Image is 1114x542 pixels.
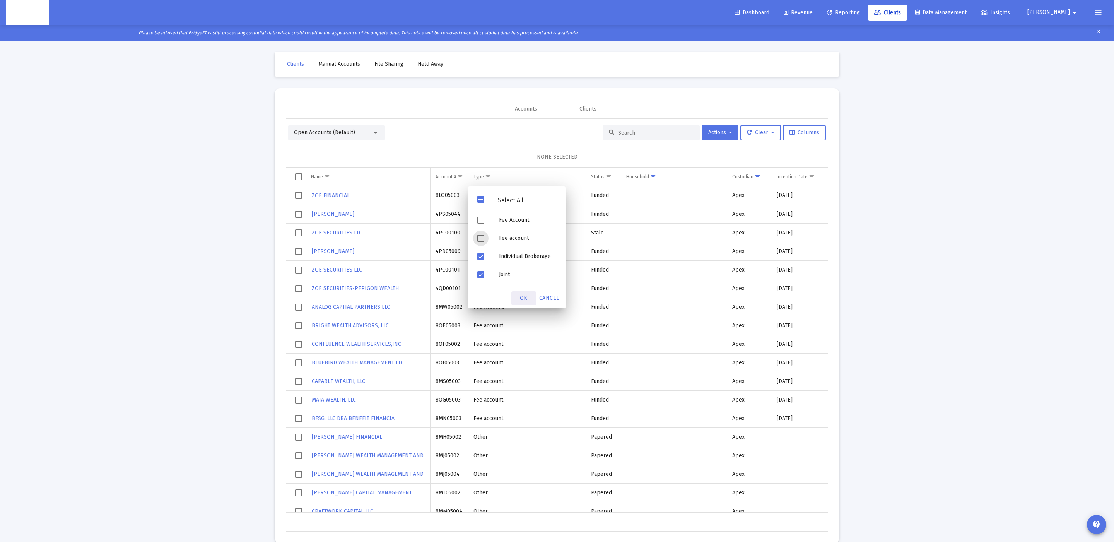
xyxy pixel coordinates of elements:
td: 8MN05003 [430,409,468,428]
div: Select row [295,452,302,459]
td: Apex [727,409,771,428]
div: Individual Brokerage [493,247,562,265]
span: Reporting [827,9,860,16]
span: BRIGHT WEALTH ADVISORS, LLC [312,322,389,329]
td: Fee account [468,335,586,354]
div: Select row [295,489,302,496]
td: 8MH05002 [430,428,468,446]
div: Accounts [515,105,537,113]
td: Column Inception Date [771,168,827,186]
td: Apex [727,205,771,224]
td: 4PC00101 [430,261,468,279]
td: Other [468,446,586,465]
td: [DATE] [827,372,888,391]
div: Select row [295,229,302,236]
td: [DATE] [771,316,827,335]
span: Clients [287,61,304,67]
a: Reporting [821,5,866,21]
span: Dashboard [735,9,769,16]
a: ZOE SECURITIES LLC [311,227,363,238]
td: [DATE] [827,298,888,316]
div: Funded [591,285,615,292]
td: Apex [727,186,771,205]
td: Other [468,465,586,484]
td: Fee account [468,316,586,335]
span: Show filter options for column 'Status' [606,174,612,180]
span: Insights [981,9,1010,16]
span: Cancel [539,295,559,301]
span: Revenue [784,9,813,16]
td: [DATE] [771,298,827,316]
a: ANALOG CAPITAL PARTNERS LLC [311,301,391,313]
div: Papered [591,452,615,460]
td: [DATE] [827,354,888,372]
div: Household [626,174,649,180]
div: Fee Account [493,211,562,229]
td: 8OE05003 [430,316,468,335]
div: Data grid [286,168,828,532]
td: Apex [727,484,771,502]
a: Dashboard [728,5,776,21]
td: Column Household [621,168,727,186]
span: [PERSON_NAME] WEALTH MANAGEMENT AND [312,452,424,459]
a: [PERSON_NAME] WEALTH MANAGEMENT AND [311,468,424,480]
div: Status [591,174,605,180]
span: Show filter options for column 'Household' [650,174,656,180]
td: Apex [727,446,771,465]
div: Select row [295,248,302,255]
td: Column Name [306,168,430,186]
span: CRAFTWORK CAPITAL LLC [312,508,373,515]
img: Dashboard [12,5,43,21]
span: [PERSON_NAME] [1027,9,1070,16]
div: NONE SELECTED [292,153,822,161]
a: ZOE FINANCIAL [311,190,350,201]
td: [DATE] [827,242,888,261]
div: Select row [295,471,302,478]
td: [DATE] [827,391,888,409]
td: [DATE] [827,335,888,354]
span: [PERSON_NAME] [312,248,354,255]
div: Joint [493,265,562,284]
td: Column Status [586,168,621,186]
td: 8LO05003 [430,186,468,205]
td: [DATE] [771,372,827,391]
td: 4QD00101 [430,279,468,298]
a: [PERSON_NAME] [311,246,355,257]
div: Inception Date [777,174,808,180]
td: [DATE] [827,261,888,279]
div: Filter options [468,186,566,308]
a: Manual Accounts [312,56,366,72]
mat-icon: arrow_drop_down [1070,5,1079,21]
button: Clear [740,125,781,140]
td: 8OF05002 [430,335,468,354]
a: Revenue [777,5,819,21]
div: Select row [295,397,302,404]
span: ANALOG CAPITAL PARTNERS LLC [312,304,390,310]
a: ZOE SECURITIES-PERIGON WEALTH [311,283,400,294]
a: Clients [281,56,310,72]
td: [DATE] [827,409,888,428]
div: Funded [591,303,615,311]
div: Select row [295,434,302,441]
div: Funded [591,396,615,404]
i: Please be advised that BridgeFT is still processing custodial data which could result in the appe... [138,30,579,36]
td: Other [468,428,586,446]
div: Type [473,174,484,180]
div: Select all [295,173,302,180]
td: 8OI05003 [430,354,468,372]
a: Held Away [412,56,449,72]
div: Funded [591,266,615,274]
td: 8MM05004 [430,502,468,521]
td: 8OG05003 [430,391,468,409]
span: Held Away [418,61,443,67]
input: Search [618,130,694,136]
a: CRAFTWORK CAPITAL LLC [311,506,374,517]
td: Apex [727,372,771,391]
span: CAPABLE WEALTH, LLC [312,378,365,385]
div: Select row [295,378,302,385]
td: Apex [727,502,771,521]
a: [PERSON_NAME] WEALTH MANAGEMENT AND [311,450,424,461]
td: [DATE] [827,205,888,224]
td: 8MW05002 [430,298,468,316]
span: File Sharing [374,61,403,67]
